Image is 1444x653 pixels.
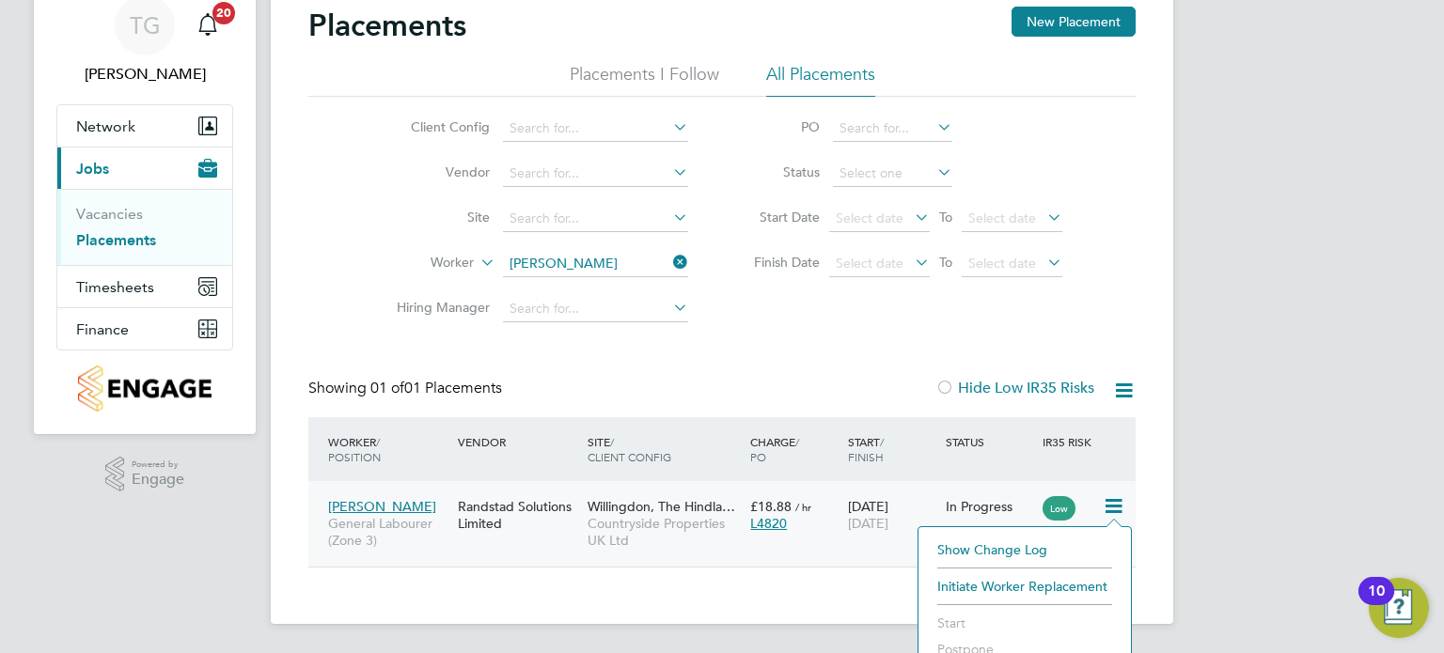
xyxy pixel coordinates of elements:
[366,254,474,272] label: Worker
[503,251,688,277] input: Search for...
[946,498,1034,515] div: In Progress
[105,457,185,492] a: Powered byEngage
[833,116,952,142] input: Search for...
[843,489,941,541] div: [DATE]
[1038,425,1103,459] div: IR35 Risk
[212,2,235,24] span: 20
[76,117,135,135] span: Network
[76,160,109,178] span: Jobs
[453,425,583,459] div: Vendor
[56,63,233,86] span: Tom Green
[370,379,502,397] span: 01 Placements
[76,205,143,223] a: Vacancies
[323,488,1136,504] a: [PERSON_NAME]General Labourer (Zone 3)Randstad Solutions LimitedWillingdon, The Hindla…Countrysid...
[76,231,156,249] a: Placements
[848,515,888,532] span: [DATE]
[382,299,490,316] label: Hiring Manager
[370,379,404,397] span: 01 of
[833,161,952,187] input: Select one
[57,105,232,147] button: Network
[750,434,799,464] span: / PO
[795,500,811,514] span: / hr
[735,163,820,180] label: Status
[735,209,820,225] label: Start Date
[766,63,875,97] li: All Placements
[328,498,436,515] span: [PERSON_NAME]
[503,161,688,187] input: Search for...
[503,116,688,142] input: Search for...
[750,515,787,532] span: L4820
[928,610,1122,636] li: Start
[76,278,154,296] span: Timesheets
[588,515,741,549] span: Countryside Properties UK Ltd
[928,573,1122,599] li: Initiate Worker Replacement
[935,379,1094,397] label: Hide Low IR35 Risks
[848,434,884,464] span: / Finish
[328,434,381,464] span: / Position
[570,63,719,97] li: Placements I Follow
[843,425,941,474] div: Start
[130,13,161,38] span: TG
[1369,578,1429,638] button: Open Resource Center, 10 new notifications
[56,365,233,412] a: Go to home page
[1043,496,1075,521] span: Low
[746,425,843,474] div: Charge
[934,250,958,274] span: To
[382,163,490,180] label: Vendor
[76,320,129,338] span: Finance
[328,515,448,549] span: General Labourer (Zone 3)
[323,425,453,474] div: Worker
[928,536,1122,563] li: Show change log
[57,148,232,189] button: Jobs
[382,118,490,135] label: Client Config
[735,118,820,135] label: PO
[57,266,232,307] button: Timesheets
[57,308,232,350] button: Finance
[583,425,746,474] div: Site
[78,365,211,412] img: countryside-properties-logo-retina.png
[308,379,506,398] div: Showing
[735,254,820,271] label: Finish Date
[453,489,583,541] div: Randstad Solutions Limited
[132,472,184,488] span: Engage
[503,296,688,322] input: Search for...
[308,7,466,44] h2: Placements
[588,498,735,515] span: Willingdon, The Hindla…
[836,255,903,272] span: Select date
[968,210,1036,226] span: Select date
[836,210,903,226] span: Select date
[382,209,490,225] label: Site
[750,498,792,515] span: £18.88
[1368,591,1385,615] div: 10
[132,457,184,473] span: Powered by
[503,206,688,232] input: Search for...
[1012,7,1136,37] button: New Placement
[588,434,671,464] span: / Client Config
[941,425,1039,459] div: Status
[934,205,958,229] span: To
[57,189,232,265] div: Jobs
[968,255,1036,272] span: Select date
